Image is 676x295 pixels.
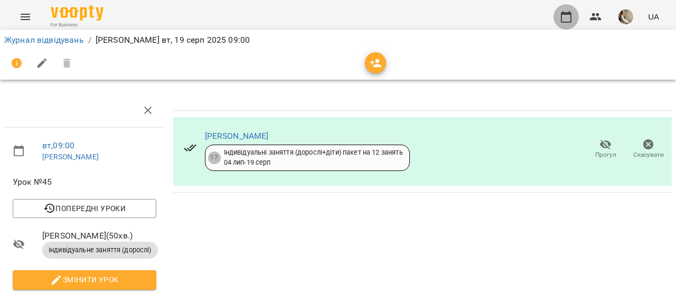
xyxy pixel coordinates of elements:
[96,34,250,46] p: [PERSON_NAME] вт, 19 серп 2025 09:00
[618,9,633,24] img: 3379ed1806cda47daa96bfcc4923c7ab.jpg
[21,202,148,215] span: Попередні уроки
[224,148,403,167] div: Індивідуальні заняття (дорослі+діти) пакет на 12 занять 04 лип - 19 серп
[42,153,99,161] a: [PERSON_NAME]
[595,150,616,159] span: Прогул
[88,34,91,46] li: /
[13,4,38,30] button: Menu
[633,150,664,159] span: Скасувати
[42,245,158,255] span: Індивідуальне заняття (дорослі)
[13,176,156,188] span: Урок №45
[648,11,659,22] span: UA
[13,199,156,218] button: Попередні уроки
[51,5,104,21] img: Voopty Logo
[205,131,269,141] a: [PERSON_NAME]
[42,140,74,150] a: вт , 09:00
[208,151,221,164] div: 17
[51,22,104,28] span: For Business
[4,35,84,45] a: Журнал відвідувань
[627,135,670,164] button: Скасувати
[584,135,627,164] button: Прогул
[42,230,156,242] span: [PERSON_NAME] ( 50 хв. )
[13,270,156,289] button: Змінити урок
[4,34,672,46] nav: breadcrumb
[21,273,148,286] span: Змінити урок
[644,7,663,26] button: UA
